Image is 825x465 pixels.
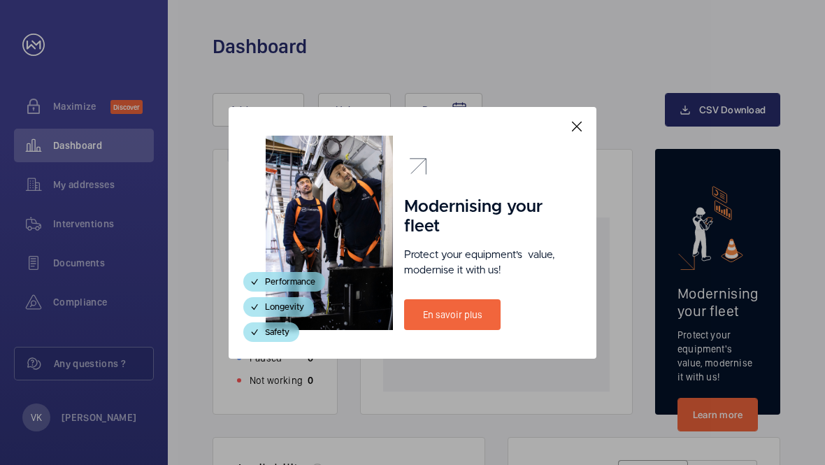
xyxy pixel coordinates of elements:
a: En savoir plus [404,299,501,330]
h1: Modernising your fleet [404,197,559,236]
div: Safety [243,322,299,342]
p: Protect your equipment's value, modernise it with us! [404,248,559,278]
div: Performance [243,272,325,292]
div: Longevity [243,297,314,317]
